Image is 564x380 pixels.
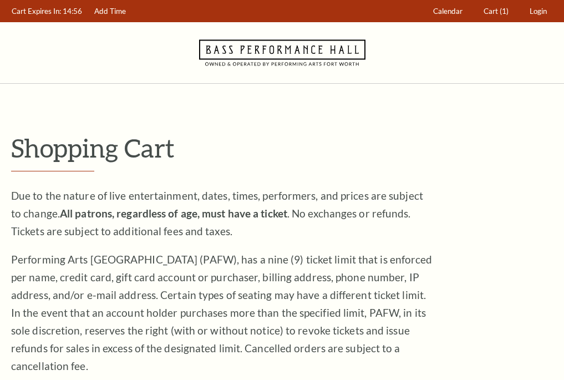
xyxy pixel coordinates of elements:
[479,1,514,22] a: Cart (1)
[530,7,547,16] span: Login
[60,207,287,220] strong: All patrons, regardless of age, must have a ticket
[11,189,423,237] span: Due to the nature of live entertainment, dates, times, performers, and prices are subject to chan...
[433,7,463,16] span: Calendar
[63,7,82,16] span: 14:56
[11,251,433,375] p: Performing Arts [GEOGRAPHIC_DATA] (PAFW), has a nine (9) ticket limit that is enforced per name, ...
[89,1,131,22] a: Add Time
[500,7,509,16] span: (1)
[525,1,552,22] a: Login
[12,7,61,16] span: Cart Expires In:
[428,1,468,22] a: Calendar
[484,7,498,16] span: Cart
[11,134,553,162] p: Shopping Cart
